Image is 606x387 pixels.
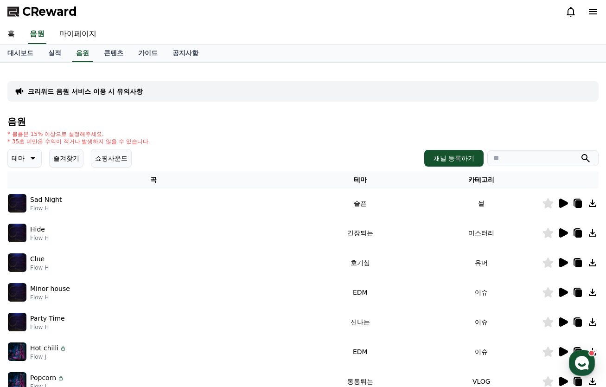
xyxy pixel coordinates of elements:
[22,4,77,19] span: CReward
[300,188,421,218] td: 슬픈
[300,218,421,248] td: 긴장되는
[30,353,67,361] p: Flow J
[421,337,542,367] td: 이슈
[96,45,131,62] a: 콘텐츠
[30,373,56,383] p: Popcorn
[7,138,150,145] p: * 35초 미만은 수익이 적거나 발생하지 않을 수 있습니다.
[30,205,62,212] p: Flow H
[85,309,96,316] span: 대화
[8,194,26,213] img: music
[30,294,70,301] p: Flow H
[421,188,542,218] td: 썰
[7,116,599,127] h4: 음원
[421,277,542,307] td: 이슈
[131,45,165,62] a: 가이드
[8,224,26,242] img: music
[165,45,206,62] a: 공지사항
[3,294,61,317] a: 홈
[8,253,26,272] img: music
[41,45,69,62] a: 실적
[52,25,104,44] a: 마이페이지
[30,195,62,205] p: Sad Night
[72,45,93,62] a: 음원
[91,149,132,168] button: 쇼핑사운드
[300,171,421,188] th: 테마
[424,150,484,167] button: 채널 등록하기
[421,307,542,337] td: 이슈
[7,149,42,168] button: 테마
[49,149,83,168] button: 즐겨찾기
[300,337,421,367] td: EDM
[28,25,46,44] a: 음원
[30,225,45,234] p: Hide
[300,248,421,277] td: 호기심
[120,294,178,317] a: 설정
[30,264,49,271] p: Flow H
[8,342,26,361] img: music
[30,314,65,323] p: Party Time
[421,218,542,248] td: 미스터리
[30,343,58,353] p: Hot chilli
[7,4,77,19] a: CReward
[7,171,300,188] th: 곡
[421,248,542,277] td: 유머
[30,234,49,242] p: Flow H
[30,254,45,264] p: Clue
[8,283,26,302] img: music
[12,152,25,165] p: 테마
[143,308,154,316] span: 설정
[300,277,421,307] td: EDM
[8,313,26,331] img: music
[30,323,65,331] p: Flow H
[300,307,421,337] td: 신나는
[61,294,120,317] a: 대화
[28,87,143,96] a: 크리워드 음원 서비스 이용 시 유의사항
[29,308,35,316] span: 홈
[421,171,542,188] th: 카테고리
[30,284,70,294] p: Minor house
[7,130,150,138] p: * 볼륨은 15% 이상으로 설정해주세요.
